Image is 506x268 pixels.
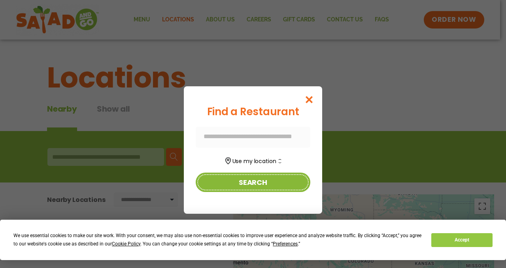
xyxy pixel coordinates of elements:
[112,241,140,247] span: Cookie Policy
[196,173,310,192] button: Search
[13,232,422,248] div: We use essential cookies to make our site work. With your consent, we may also use non-essential ...
[273,241,298,247] span: Preferences
[296,86,322,113] button: Close modal
[196,104,310,120] div: Find a Restaurant
[196,155,310,165] button: Use my location
[431,233,492,247] button: Accept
